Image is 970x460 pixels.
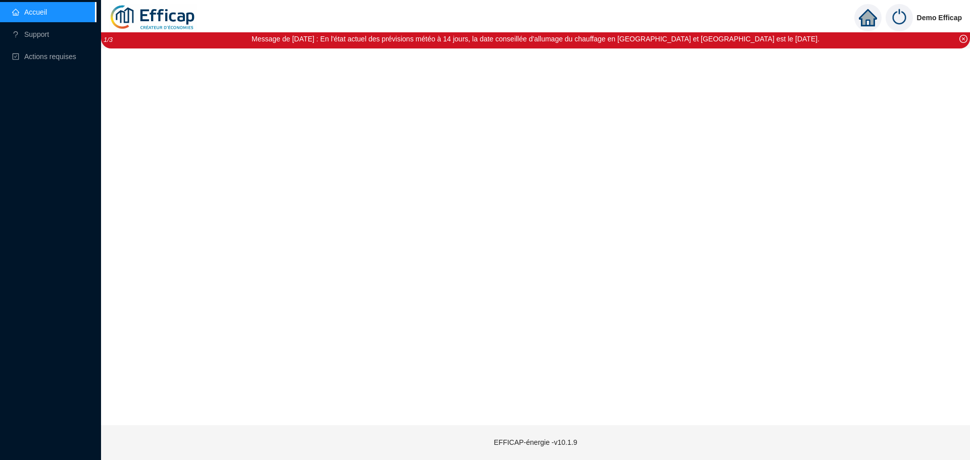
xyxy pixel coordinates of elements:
[917,2,962,34] span: Demo Efficap
[12,30,49,38] a: questionSupport
[12,53,19,60] span: check-square
[859,9,877,27] span: home
[959,35,967,43] span: close-circle
[252,34,819,44] div: Message de [DATE] : En l'état actuel des prévisions météo à 14 jours, la date conseillée d'alluma...
[104,36,113,43] i: 1 / 3
[24,53,76,61] span: Actions requises
[12,8,47,16] a: homeAccueil
[886,4,913,31] img: power
[494,438,577,446] span: EFFICAP-énergie - v10.1.9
